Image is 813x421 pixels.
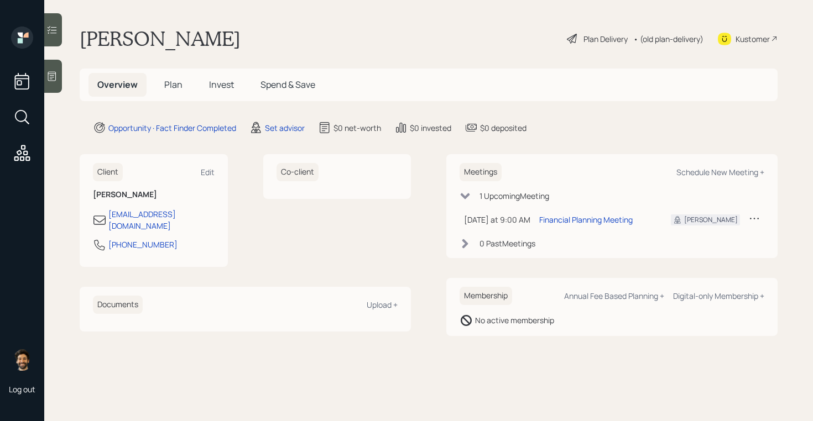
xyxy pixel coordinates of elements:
span: Spend & Save [260,78,315,91]
h1: [PERSON_NAME] [80,27,241,51]
span: Overview [97,78,138,91]
div: [DATE] at 9:00 AM [464,214,530,225]
div: $0 deposited [480,122,527,134]
h6: Meetings [460,163,502,181]
h6: Documents [93,296,143,314]
div: Log out [9,384,35,394]
div: Financial Planning Meeting [539,214,633,225]
h6: [PERSON_NAME] [93,190,215,199]
h6: Co-client [277,163,319,181]
div: Upload + [367,299,398,310]
div: Plan Delivery [583,33,628,45]
div: 1 Upcoming Meeting [480,190,549,202]
div: $0 invested [410,122,451,134]
img: eric-schwartz-headshot.png [11,349,33,371]
div: Annual Fee Based Planning + [564,291,664,301]
div: $0 net-worth [333,122,381,134]
div: Opportunity · Fact Finder Completed [108,122,236,134]
div: Edit [201,167,215,177]
div: Schedule New Meeting + [676,167,764,177]
div: • (old plan-delivery) [633,33,703,45]
div: Digital-only Membership + [673,291,764,301]
div: Set advisor [265,122,305,134]
div: [EMAIL_ADDRESS][DOMAIN_NAME] [108,208,215,231]
div: No active membership [475,314,554,326]
div: 0 Past Meeting s [480,238,535,249]
span: Plan [164,78,183,91]
span: Invest [209,78,234,91]
h6: Client [93,163,123,181]
div: [PERSON_NAME] [684,215,738,225]
div: Kustomer [736,33,770,45]
div: [PHONE_NUMBER] [108,239,178,250]
h6: Membership [460,287,512,305]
